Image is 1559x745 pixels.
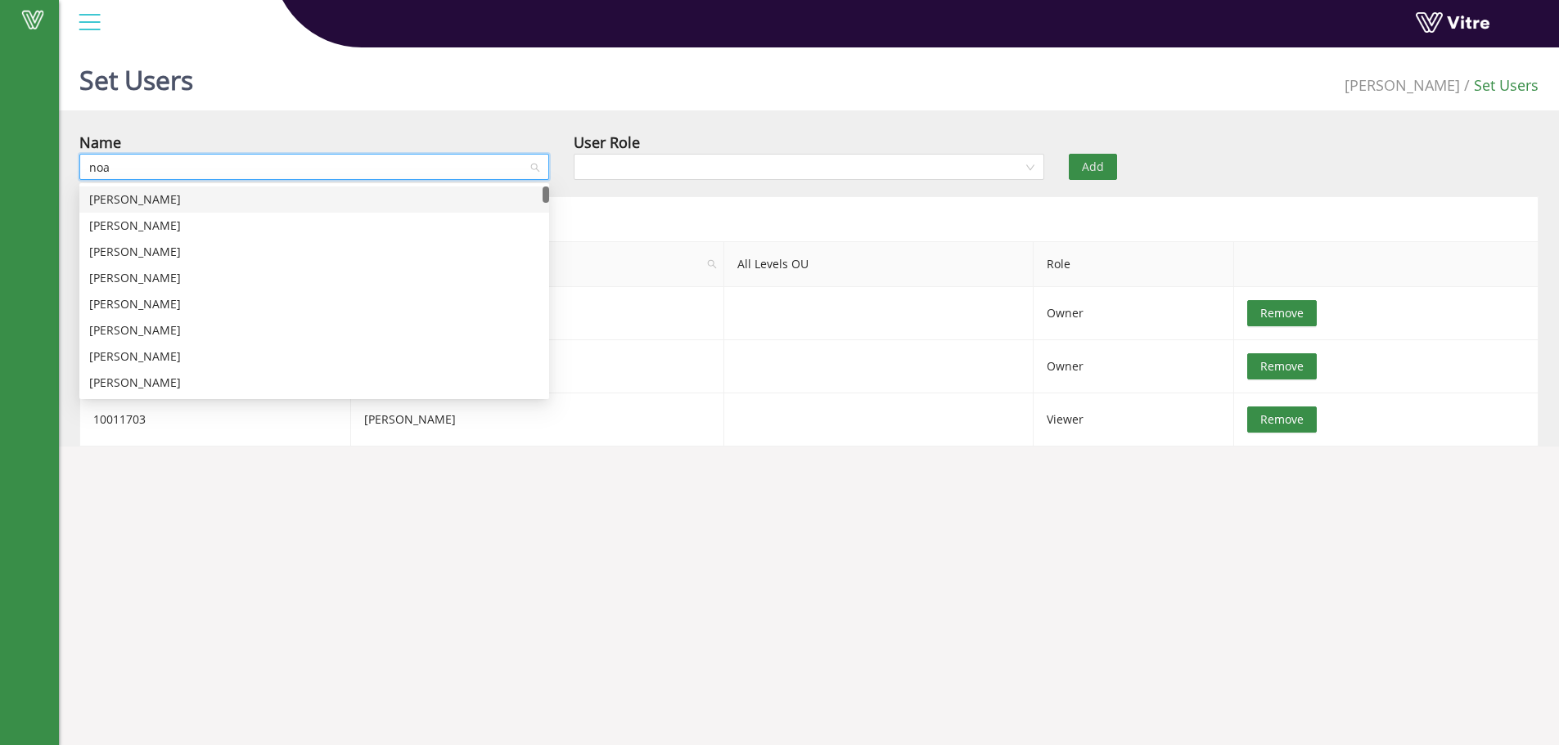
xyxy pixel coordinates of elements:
button: Remove [1247,353,1317,379]
div: [PERSON_NAME] [89,321,539,339]
span: Owner [1047,305,1084,321]
div: Solomon Volodarsky [79,265,549,291]
span: 379 [1345,75,1460,95]
th: Role [1034,242,1235,287]
div: Sean Davis [79,186,549,213]
span: Remove [1260,411,1304,429]
span: Remove [1260,304,1304,322]
div: Ivgeni Morozov [79,291,549,317]
div: [PERSON_NAME] [89,191,539,209]
div: [PERSON_NAME] [89,295,539,313]
div: Stanislav Ostapenko [79,213,549,239]
div: Yaniv Gouliger [79,317,549,343]
div: [PERSON_NAME] [89,374,539,392]
span: search [701,242,724,286]
div: Form users [79,196,1539,241]
div: Anna Yerihman [79,370,549,396]
div: Anton Shershov [79,343,549,370]
button: Remove [1247,406,1317,433]
th: All Levels OU [724,242,1034,287]
button: Remove [1247,300,1317,326]
div: [PERSON_NAME] [89,217,539,235]
span: 10011703 [93,411,146,427]
div: [PERSON_NAME] [89,269,539,287]
td: [PERSON_NAME] [351,393,725,447]
span: Viewer [1047,411,1084,427]
li: Set Users [1460,74,1539,96]
div: User Role [574,131,640,154]
div: Jacqueline Szechtman [79,239,549,265]
div: Name [79,131,121,154]
span: Remove [1260,357,1304,375]
button: Add [1069,154,1117,180]
div: [PERSON_NAME] [89,243,539,261]
h1: Set Users [79,41,193,110]
span: search [707,259,717,269]
span: Owner [1047,358,1084,374]
div: [PERSON_NAME] [89,348,539,366]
